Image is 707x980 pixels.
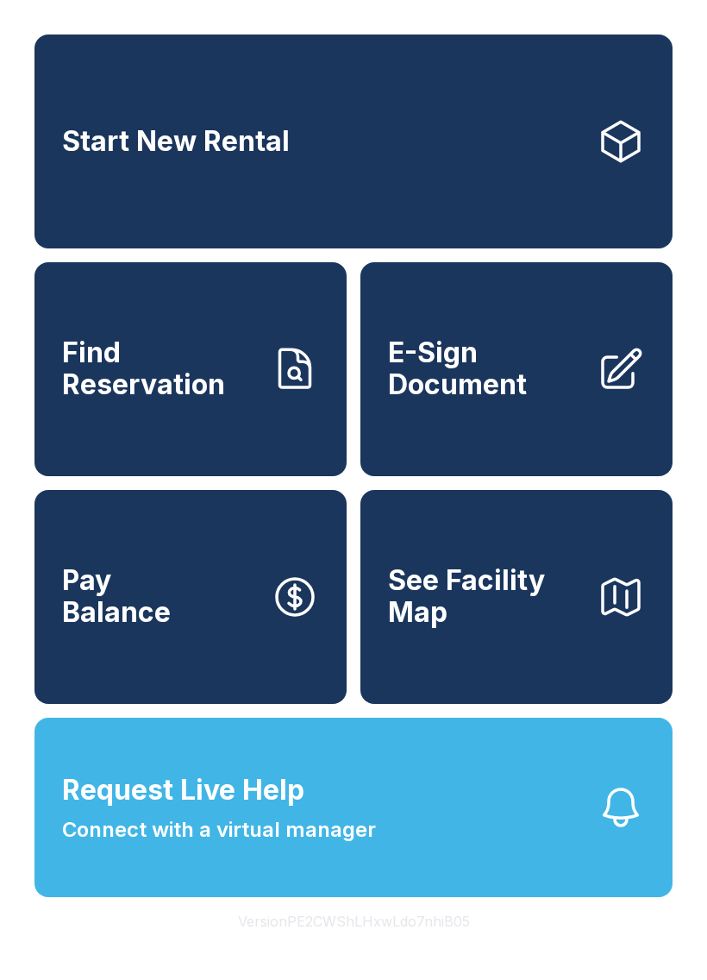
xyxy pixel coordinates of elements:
span: Pay Balance [62,565,171,628]
span: See Facility Map [388,565,583,628]
a: E-Sign Document [360,262,673,476]
span: Connect with a virtual manager [62,814,376,845]
span: E-Sign Document [388,337,583,400]
a: PayBalance [34,490,347,704]
button: Request Live HelpConnect with a virtual manager [34,718,673,897]
button: VersionPE2CWShLHxwLdo7nhiB05 [224,897,484,945]
button: See Facility Map [360,490,673,704]
span: Find Reservation [62,337,257,400]
span: Start New Rental [62,126,290,158]
span: Request Live Help [62,770,304,811]
a: Start New Rental [34,35,673,248]
a: Find Reservation [34,262,347,476]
